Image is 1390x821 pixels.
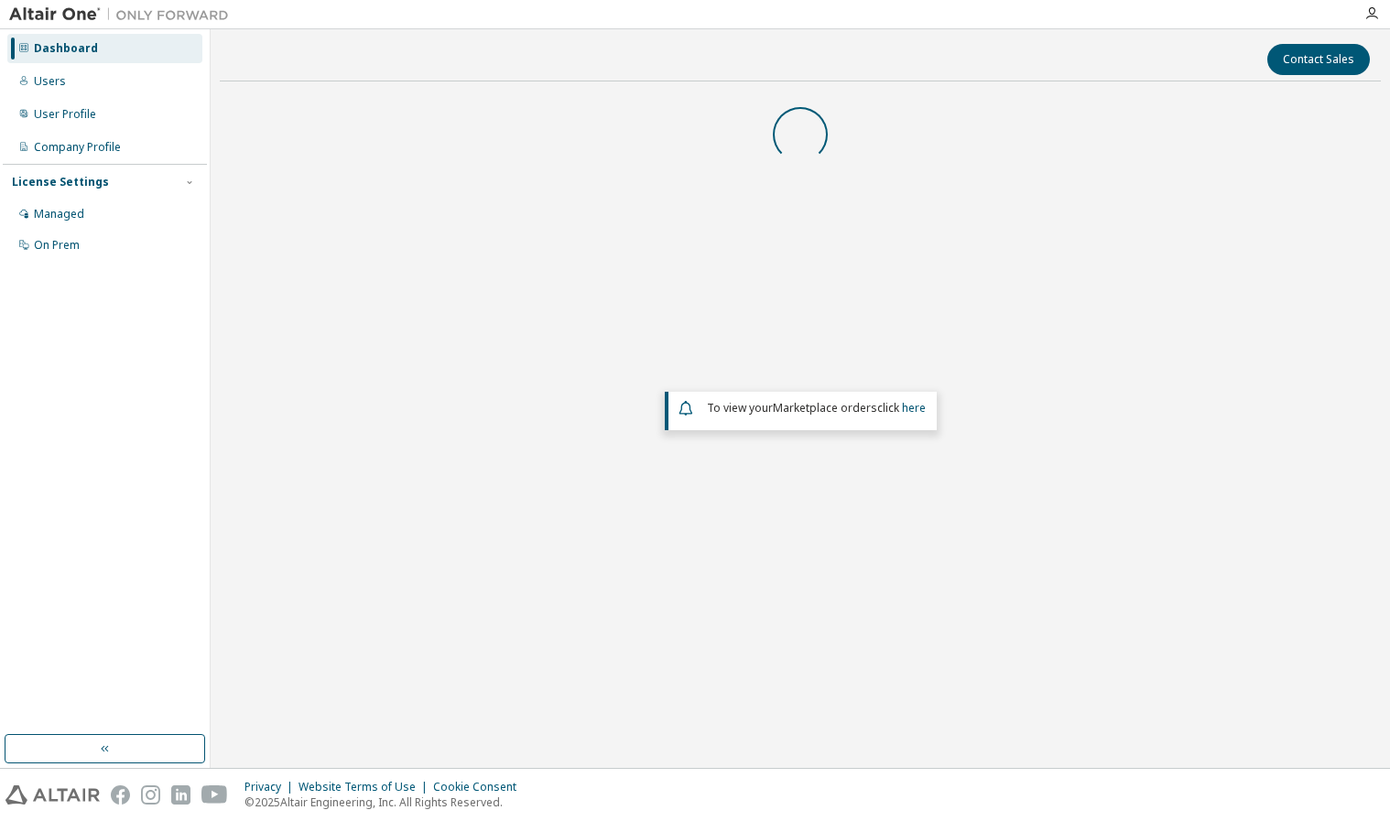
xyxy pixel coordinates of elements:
[902,400,926,416] a: here
[433,780,527,794] div: Cookie Consent
[1267,44,1370,75] button: Contact Sales
[244,780,299,794] div: Privacy
[707,400,926,416] span: To view your click
[34,238,80,253] div: On Prem
[9,5,238,24] img: Altair One
[299,780,433,794] div: Website Terms of Use
[34,74,66,89] div: Users
[141,785,160,805] img: instagram.svg
[171,785,190,805] img: linkedin.svg
[34,107,96,122] div: User Profile
[201,785,228,805] img: youtube.svg
[5,785,100,805] img: altair_logo.svg
[34,207,84,221] div: Managed
[12,175,109,189] div: License Settings
[244,794,527,810] p: © 2025 Altair Engineering, Inc. All Rights Reserved.
[34,140,121,155] div: Company Profile
[773,400,877,416] em: Marketplace orders
[111,785,130,805] img: facebook.svg
[34,41,98,56] div: Dashboard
